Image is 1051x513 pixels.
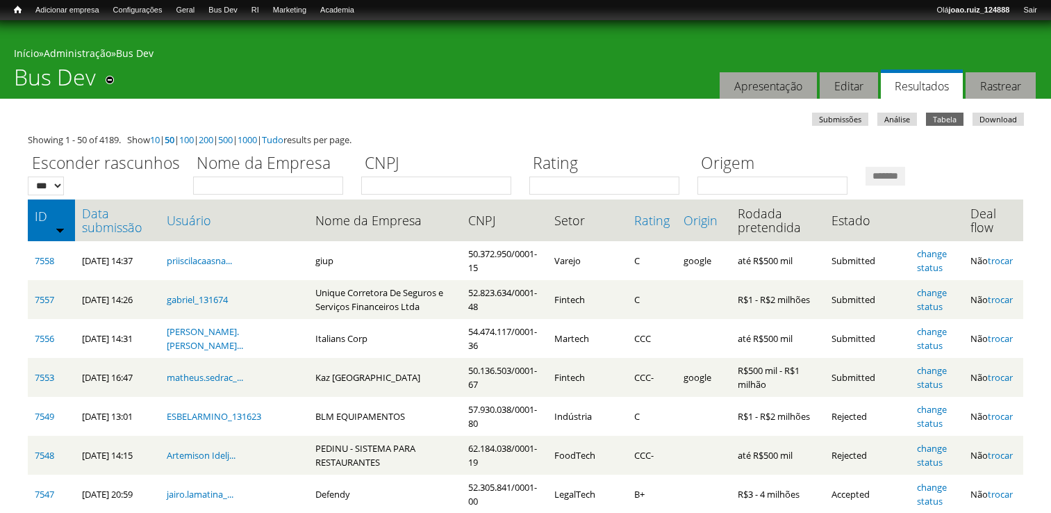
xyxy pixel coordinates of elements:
[926,113,963,126] a: Tabela
[988,371,1013,384] a: trocar
[1016,3,1044,17] a: Sair
[308,280,461,319] td: Unique Corretora De Seguros e Serviços Financeiros Ltda
[973,113,1024,126] a: Download
[308,358,461,397] td: Kaz [GEOGRAPHIC_DATA]
[28,152,184,177] label: Esconder rascunhos
[917,247,947,274] a: change status
[35,371,54,384] a: 7553
[313,3,361,17] a: Academia
[35,488,54,500] a: 7547
[988,254,1013,267] a: trocar
[35,254,54,267] a: 7558
[75,319,160,358] td: [DATE] 14:31
[308,199,461,241] th: Nome da Empresa
[14,5,22,15] span: Início
[167,254,232,267] a: priiscilacaasna...
[116,47,154,60] a: Bus Dev
[812,113,868,126] a: Submissões
[75,280,160,319] td: [DATE] 14:26
[14,47,1037,64] div: » »
[825,319,910,358] td: Submitted
[731,280,825,319] td: R$1 - R$2 milhões
[14,64,96,99] h1: Bus Dev
[28,3,106,17] a: Adicionar empresa
[627,319,677,358] td: CCC
[634,213,670,227] a: Rating
[547,280,627,319] td: Fintech
[731,319,825,358] td: até R$500 mil
[461,436,547,475] td: 62.184.038/0001-19
[167,293,228,306] a: gabriel_131674
[179,133,194,146] a: 100
[167,325,243,352] a: [PERSON_NAME].[PERSON_NAME]...
[677,358,731,397] td: google
[731,397,825,436] td: R$1 - R$2 milhões
[106,3,169,17] a: Configurações
[929,3,1016,17] a: Olájoao.ruiz_124888
[461,397,547,436] td: 57.930.038/0001-80
[988,332,1013,345] a: trocar
[627,397,677,436] td: C
[167,449,235,462] a: Artemison Idelj...
[684,213,725,227] a: Origin
[963,319,1023,358] td: Não
[877,113,917,126] a: Análise
[35,209,68,223] a: ID
[461,280,547,319] td: 52.823.634/0001-48
[677,241,731,280] td: google
[461,319,547,358] td: 54.474.117/0001-36
[245,3,266,17] a: RI
[963,397,1023,436] td: Não
[35,332,54,345] a: 7556
[75,241,160,280] td: [DATE] 14:37
[731,199,825,241] th: Rodada pretendida
[165,133,174,146] a: 50
[963,199,1023,241] th: Deal flow
[988,410,1013,423] a: trocar
[167,213,301,227] a: Usuário
[825,436,910,475] td: Rejected
[75,397,160,436] td: [DATE] 13:01
[167,488,233,500] a: jairo.lamatina_...
[881,70,963,99] a: Resultados
[35,293,54,306] a: 7557
[547,241,627,280] td: Varejo
[82,206,153,234] a: Data submissão
[14,47,39,60] a: Início
[461,199,547,241] th: CNPJ
[917,442,947,469] a: change status
[56,225,65,234] img: ordem crescente
[917,481,947,507] a: change status
[308,319,461,358] td: Italians Corp
[529,152,688,177] label: Rating
[820,72,878,99] a: Editar
[169,3,201,17] a: Geral
[963,358,1023,397] td: Não
[627,358,677,397] td: CCC-
[966,72,1036,99] a: Rastrear
[963,280,1023,319] td: Não
[262,133,283,146] a: Tudo
[547,397,627,436] td: Indústria
[917,325,947,352] a: change status
[825,397,910,436] td: Rejected
[731,436,825,475] td: até R$500 mil
[547,436,627,475] td: FoodTech
[266,3,313,17] a: Marketing
[917,286,947,313] a: change status
[627,241,677,280] td: C
[825,241,910,280] td: Submitted
[825,199,910,241] th: Estado
[627,280,677,319] td: C
[627,436,677,475] td: CCC-
[917,364,947,391] a: change status
[720,72,817,99] a: Apresentação
[949,6,1010,14] strong: joao.ruiz_124888
[731,241,825,280] td: até R$500 mil
[193,152,352,177] label: Nome da Empresa
[218,133,233,146] a: 500
[238,133,257,146] a: 1000
[547,358,627,397] td: Fintech
[825,280,910,319] td: Submitted
[150,133,160,146] a: 10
